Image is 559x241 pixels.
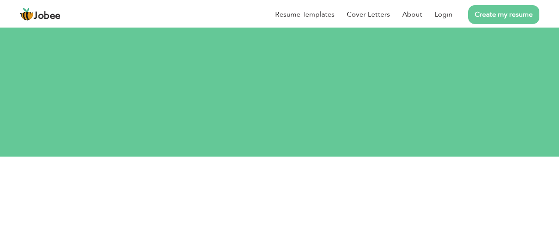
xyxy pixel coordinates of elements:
a: Create my resume [468,5,539,24]
a: Jobee [20,7,61,21]
a: About [402,9,422,20]
img: jobee.io [20,7,34,21]
a: Cover Letters [347,9,390,20]
span: Jobee [34,11,61,21]
a: Resume Templates [275,9,335,20]
a: Login [435,9,452,20]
